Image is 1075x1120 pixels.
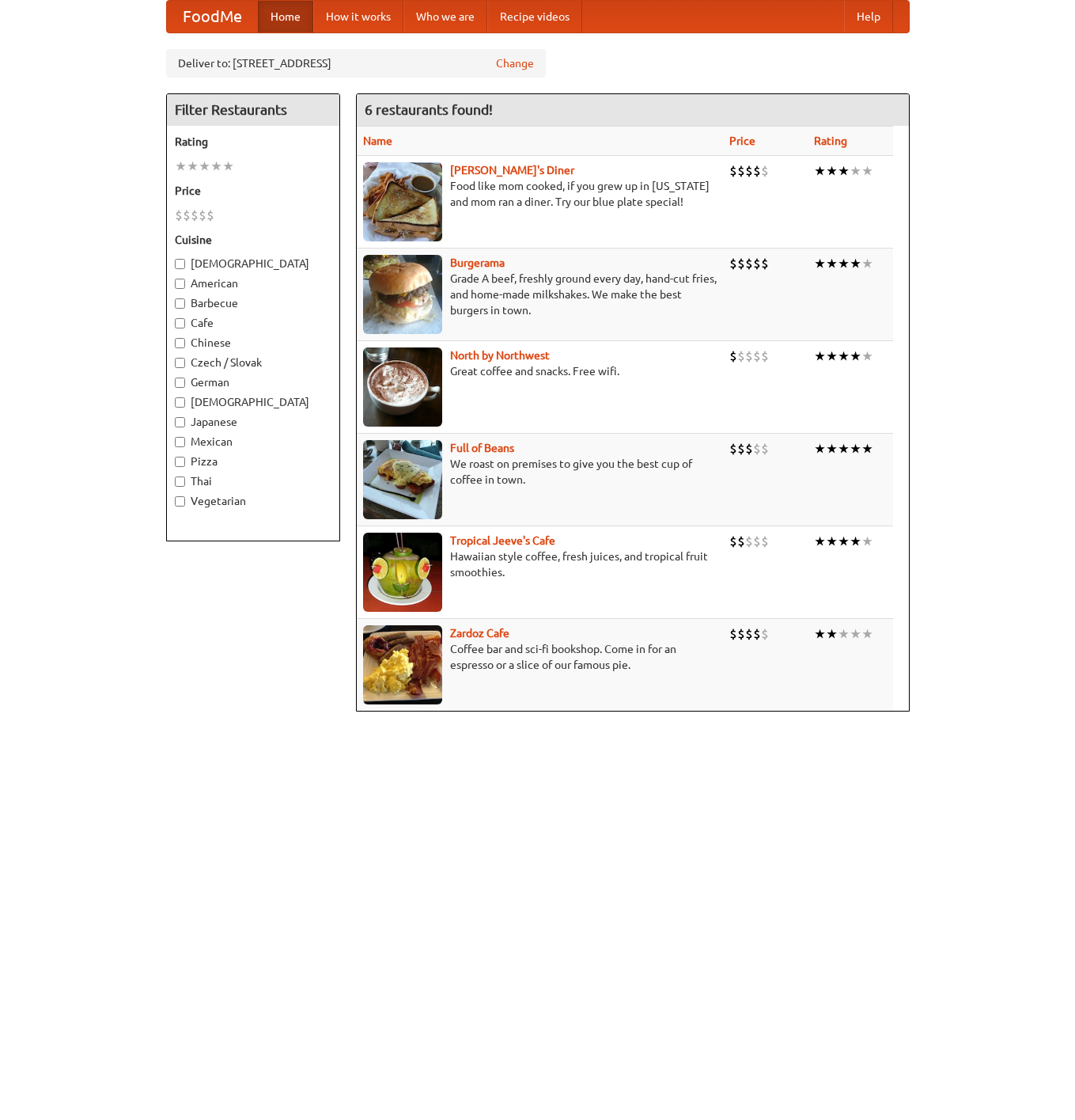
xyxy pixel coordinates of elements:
[761,255,769,272] li: $
[745,533,753,550] li: $
[861,162,873,180] li: ★
[850,255,861,272] li: ★
[450,256,505,269] b: Burgerama
[826,162,838,180] li: ★
[363,456,717,488] p: We roast on premises to give you the best cup of coffee in town.
[187,158,199,175] li: ★
[861,440,873,457] li: ★
[175,259,185,269] input: [DEMOGRAPHIC_DATA]
[175,183,331,199] h5: Price
[167,1,258,32] a: FoodMe
[167,94,339,126] h4: Filter Restaurants
[729,135,755,147] a: Price
[175,256,331,271] label: [DEMOGRAPHIC_DATA]
[745,162,753,180] li: $
[175,298,185,309] input: Barbecue
[838,440,850,457] li: ★
[363,641,717,673] p: Coffee bar and sci-fi bookshop. Come in for an espresso or a slice of our famous pie.
[183,207,191,224] li: $
[175,434,331,450] label: Mexican
[729,347,737,365] li: $
[850,347,861,365] li: ★
[175,496,185,507] input: Vegetarian
[175,394,331,410] label: [DEMOGRAPHIC_DATA]
[761,347,769,365] li: $
[210,158,222,175] li: ★
[450,442,514,454] a: Full of Beans
[313,1,403,32] a: How it works
[206,207,214,224] li: $
[363,440,442,519] img: beans.jpg
[753,255,761,272] li: $
[403,1,487,32] a: Who we are
[175,417,185,427] input: Japanese
[729,440,737,457] li: $
[175,457,185,467] input: Pizza
[175,437,185,447] input: Mexican
[737,255,745,272] li: $
[729,255,737,272] li: $
[175,355,331,370] label: Czech / Slovak
[761,625,769,643] li: $
[753,533,761,550] li: $
[850,440,861,457] li: ★
[814,533,826,550] li: ★
[175,275,331,291] label: American
[175,335,331,351] label: Chinese
[175,279,185,289] input: American
[826,347,838,365] li: ★
[761,162,769,180] li: $
[175,315,331,331] label: Cafe
[363,271,717,318] p: Grade A beef, freshly ground every day, hand-cut fries, and home-made milkshakes. We make the bes...
[365,102,493,117] ng-pluralize: 6 restaurants found!
[729,625,737,643] li: $
[745,625,753,643] li: $
[363,549,717,580] p: Hawaiian style coffee, fresh juices, and tropical fruit smoothies.
[363,178,717,210] p: Food like mom cooked, if you grew up in [US_STATE] and mom ran a diner. Try our blue plate special!
[753,625,761,643] li: $
[175,473,331,489] label: Thai
[814,255,826,272] li: ★
[363,625,442,704] img: zardoz.jpg
[363,363,717,379] p: Great coffee and snacks. Free wifi.
[814,347,826,365] li: ★
[745,255,753,272] li: $
[737,625,745,643] li: $
[175,378,185,388] input: German
[737,347,745,365] li: $
[166,49,546,78] div: Deliver to: [STREET_ADDRESS]
[861,533,873,550] li: ★
[861,347,873,365] li: ★
[826,440,838,457] li: ★
[363,255,442,334] img: burgerama.jpg
[487,1,582,32] a: Recipe videos
[175,318,185,328] input: Cafe
[814,440,826,457] li: ★
[844,1,893,32] a: Help
[737,162,745,180] li: $
[826,255,838,272] li: ★
[838,347,850,365] li: ★
[175,358,185,368] input: Czech / Slovak
[761,440,769,457] li: $
[753,347,761,365] li: $
[175,232,331,248] h5: Cuisine
[753,162,761,180] li: $
[745,440,753,457] li: $
[838,625,850,643] li: ★
[826,625,838,643] li: ★
[450,534,555,547] a: Tropical Jeeve's Cafe
[175,207,183,224] li: $
[450,349,550,362] a: North by Northwest
[850,533,861,550] li: ★
[199,207,206,224] li: $
[814,162,826,180] li: ★
[175,493,331,509] label: Vegetarian
[175,338,185,348] input: Chinese
[450,164,574,177] a: [PERSON_NAME]'s Diner
[175,374,331,390] label: German
[814,625,826,643] li: ★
